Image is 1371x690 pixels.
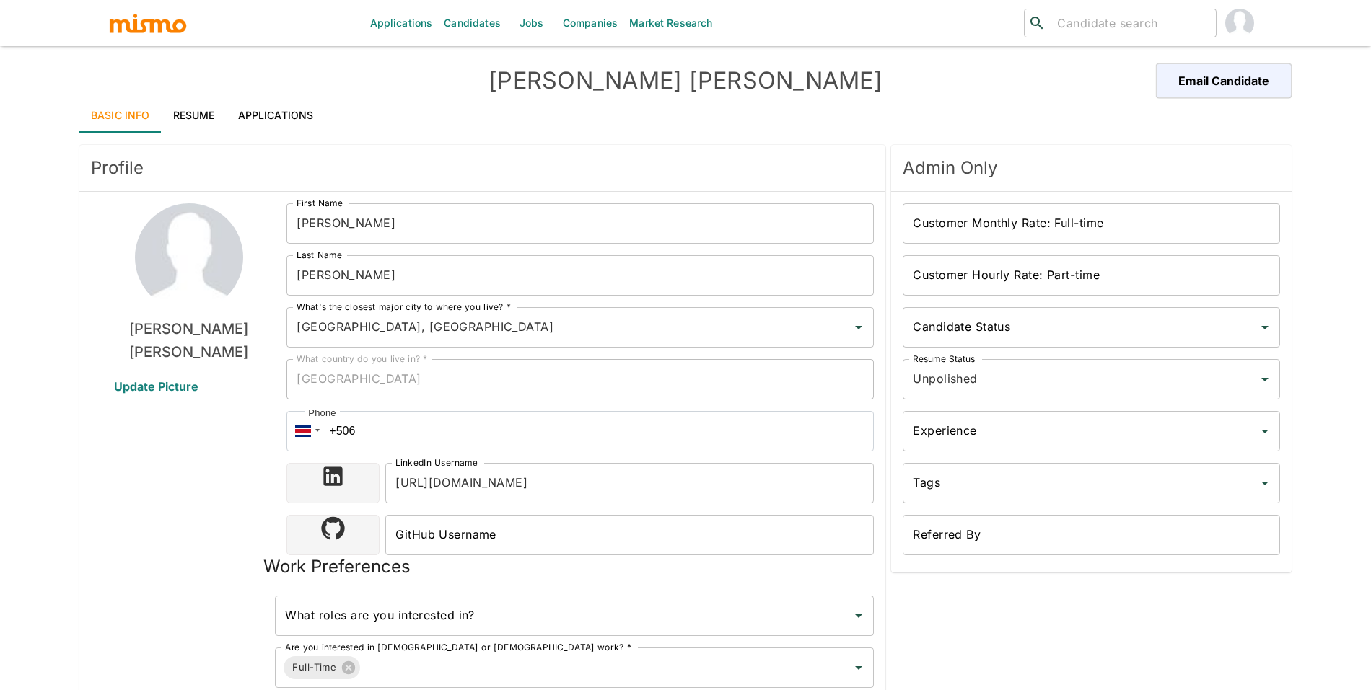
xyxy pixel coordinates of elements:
a: Basic Info [79,98,162,133]
a: Resume [162,98,227,133]
div: Phone [305,406,339,420]
div: Full-Time [284,656,360,679]
h5: Work Preferences [263,555,411,578]
img: logo [108,12,188,34]
div: Costa Rica: + 506 [286,411,324,451]
button: Open [1255,421,1275,441]
h4: [PERSON_NAME] [PERSON_NAME] [382,66,989,95]
h6: [PERSON_NAME] [PERSON_NAME] [91,317,286,363]
label: LinkedIn Username [395,456,478,469]
label: Last Name [297,249,342,261]
button: Open [1255,473,1275,493]
input: Candidate search [1051,13,1210,33]
button: Open [1255,317,1275,337]
label: First Name [297,197,343,209]
label: What country do you live in? * [297,353,428,365]
a: Applications [227,98,325,133]
span: Update Picture [97,369,216,404]
button: Open [849,658,869,678]
label: Are you interested in [DEMOGRAPHIC_DATA] or [DEMOGRAPHIC_DATA] work? * [285,641,631,653]
button: Email Candidate [1156,63,1292,98]
span: Full-Time [284,659,345,676]
label: Resume Status [913,353,976,365]
button: Open [849,317,869,337]
span: Profile [91,156,874,180]
label: What's the closest major city to where you live? * [297,301,511,313]
span: Admin Only [903,156,1280,180]
img: Maria Lujan Ciommo [1225,9,1254,37]
button: Open [1255,369,1275,389]
input: 1 (702) 123-4567 [286,411,874,451]
img: Rebecca de Oliveira [135,203,243,311]
button: Open [849,606,869,626]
